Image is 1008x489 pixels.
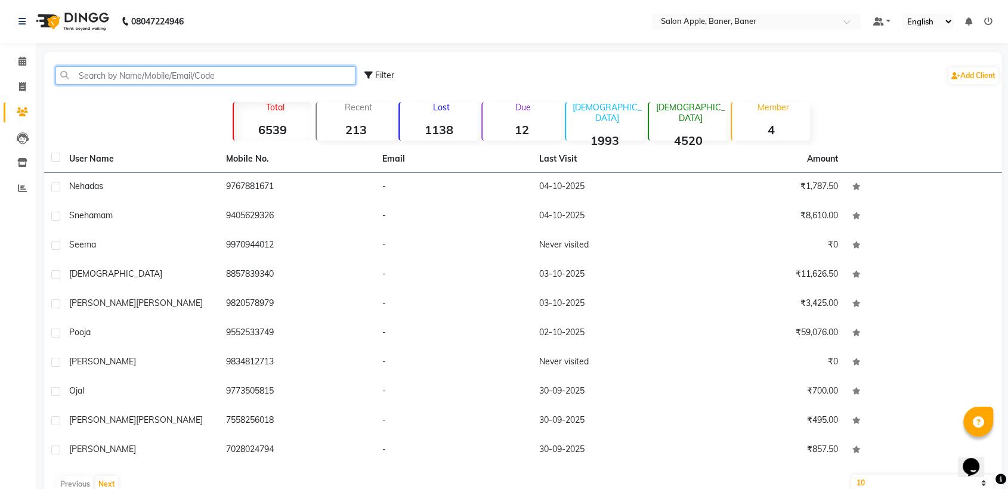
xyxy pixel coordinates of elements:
span: [PERSON_NAME] [136,298,203,308]
td: 9820578979 [219,290,376,319]
td: ₹495.00 [689,407,846,436]
td: ₹8,610.00 [689,202,846,231]
td: 7558256018 [219,407,376,436]
strong: 1993 [566,133,644,148]
span: ojal [69,385,84,396]
td: - [375,436,532,465]
strong: 4520 [649,133,727,148]
b: 08047224946 [131,5,184,38]
span: sneha [69,210,94,221]
span: [PERSON_NAME] [69,414,136,425]
td: 9970944012 [219,231,376,261]
strong: 12 [483,122,561,137]
p: [DEMOGRAPHIC_DATA] [571,102,644,123]
span: [PERSON_NAME] [136,414,203,425]
th: Email [375,146,532,173]
strong: 6539 [234,122,312,137]
img: logo [30,5,112,38]
span: [DEMOGRAPHIC_DATA] [69,268,162,279]
td: - [375,173,532,202]
td: 9834812713 [219,348,376,377]
th: User Name [62,146,219,173]
span: mam [94,210,113,221]
td: ₹0 [689,348,846,377]
td: ₹3,425.00 [689,290,846,319]
td: ₹59,076.00 [689,319,846,348]
span: seema [69,239,96,250]
td: 9767881671 [219,173,376,202]
td: 9405629326 [219,202,376,231]
span: neha [69,181,89,191]
td: 02-10-2025 [532,319,689,348]
td: 04-10-2025 [532,173,689,202]
iframe: chat widget [958,441,996,477]
p: Recent [321,102,395,113]
td: 04-10-2025 [532,202,689,231]
td: 7028024794 [219,436,376,465]
span: [PERSON_NAME] [69,298,136,308]
td: 30-09-2025 [532,377,689,407]
strong: 213 [317,122,395,137]
p: Total [239,102,312,113]
span: Filter [375,70,394,81]
td: - [375,261,532,290]
td: - [375,348,532,377]
td: - [375,377,532,407]
td: 03-10-2025 [532,261,689,290]
th: Mobile No. [219,146,376,173]
p: Due [485,102,561,113]
p: Member [737,102,810,113]
td: - [375,231,532,261]
span: [PERSON_NAME] [69,356,136,367]
input: Search by Name/Mobile/Email/Code [55,66,355,85]
td: ₹1,787.50 [689,173,846,202]
td: - [375,407,532,436]
td: 30-09-2025 [532,436,689,465]
td: ₹11,626.50 [689,261,846,290]
td: ₹0 [689,231,846,261]
td: - [375,319,532,348]
strong: 1138 [400,122,478,137]
td: ₹857.50 [689,436,846,465]
td: 30-09-2025 [532,407,689,436]
td: 8857839340 [219,261,376,290]
td: - [375,290,532,319]
strong: 4 [732,122,810,137]
td: 9552533749 [219,319,376,348]
td: 9773505815 [219,377,376,407]
th: Amount [800,146,845,172]
td: Never visited [532,231,689,261]
td: ₹700.00 [689,377,846,407]
p: Lost [404,102,478,113]
span: pooja [69,327,91,338]
td: - [375,202,532,231]
th: Last Visit [532,146,689,173]
td: 03-10-2025 [532,290,689,319]
span: das [89,181,103,191]
span: [PERSON_NAME] [69,444,136,454]
p: [DEMOGRAPHIC_DATA] [654,102,727,123]
td: Never visited [532,348,689,377]
a: Add Client [948,67,998,84]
